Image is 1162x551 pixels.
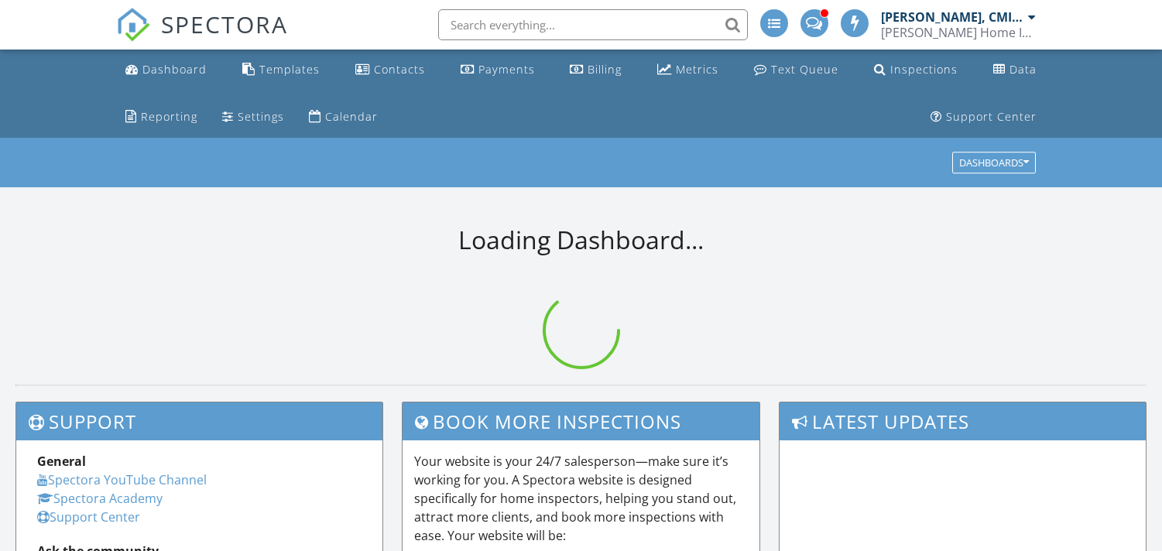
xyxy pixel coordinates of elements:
[116,21,288,53] a: SPECTORA
[890,62,958,77] div: Inspections
[119,56,213,84] a: Dashboard
[438,9,748,40] input: Search everything...
[564,56,628,84] a: Billing
[588,62,622,77] div: Billing
[881,9,1024,25] div: [PERSON_NAME], CMI, ACI, CPI
[37,471,207,488] a: Spectora YouTube Channel
[651,56,725,84] a: Metrics
[403,402,759,440] h3: Book More Inspections
[771,62,838,77] div: Text Queue
[119,103,204,132] a: Reporting
[259,62,320,77] div: Templates
[987,56,1043,84] a: Data
[374,62,425,77] div: Contacts
[780,402,1146,440] h3: Latest Updates
[881,25,1036,40] div: Nickelsen Home Inspections, LLC
[868,56,964,84] a: Inspections
[959,158,1029,169] div: Dashboards
[236,56,326,84] a: Templates
[116,8,150,42] img: The Best Home Inspection Software - Spectora
[37,508,140,525] a: Support Center
[946,109,1037,124] div: Support Center
[37,453,86,470] strong: General
[238,109,284,124] div: Settings
[325,109,378,124] div: Calendar
[16,402,382,440] h3: Support
[216,103,290,132] a: Settings
[676,62,718,77] div: Metrics
[1009,62,1037,77] div: Data
[349,56,431,84] a: Contacts
[37,490,163,507] a: Spectora Academy
[454,56,541,84] a: Payments
[142,62,207,77] div: Dashboard
[161,8,288,40] span: SPECTORA
[414,452,748,545] p: Your website is your 24/7 salesperson—make sure it’s working for you. A Spectora website is desig...
[952,152,1036,174] button: Dashboards
[303,103,384,132] a: Calendar
[141,109,197,124] div: Reporting
[478,62,535,77] div: Payments
[924,103,1043,132] a: Support Center
[748,56,845,84] a: Text Queue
